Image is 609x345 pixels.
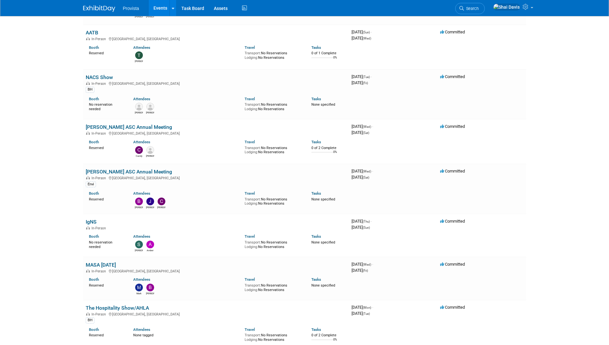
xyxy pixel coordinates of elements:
[352,169,373,173] span: [DATE]
[135,198,143,205] img: Beth Chan
[86,131,90,135] img: In-Person Event
[135,248,143,252] div: Stephanie Miller
[371,219,372,224] span: -
[245,150,258,154] span: Lodging:
[86,226,90,229] img: In-Person Event
[91,37,108,41] span: In-Person
[352,219,372,224] span: [DATE]
[363,75,370,79] span: (Tue)
[311,45,321,50] a: Tasks
[245,191,255,196] a: Travel
[363,306,371,309] span: (Mon)
[363,31,370,34] span: (Sun)
[245,338,258,342] span: Lodging:
[146,205,154,209] div: Jeff Lawrence
[135,51,143,59] img: Ted Vanzante
[245,332,302,342] div: No Reservations No Reservations
[311,97,321,101] a: Tasks
[363,131,369,135] span: (Sat)
[363,170,371,173] span: (Wed)
[363,176,369,179] span: (Sat)
[89,50,124,56] div: Reserved
[89,101,124,111] div: No reservation needed
[133,277,150,282] a: Attendees
[440,169,465,173] span: Committed
[245,196,302,206] div: No Reservations No Reservations
[91,312,108,316] span: In-Person
[352,130,369,135] span: [DATE]
[245,51,261,55] span: Transport:
[86,130,346,136] div: [GEOGRAPHIC_DATA], [GEOGRAPHIC_DATA]
[352,311,370,316] span: [DATE]
[245,283,261,287] span: Transport:
[157,205,165,209] div: Clifford Parker
[146,284,154,291] img: Beth Chan
[135,291,143,295] div: Mark Maki
[363,263,371,266] span: (Wed)
[89,97,99,101] a: Booth
[371,74,372,79] span: -
[146,146,154,154] img: Rayna Frisby
[135,154,143,158] div: Candy Price
[363,220,370,223] span: (Thu)
[86,87,94,93] div: BH
[89,239,124,249] div: No reservation needed
[464,6,479,11] span: Search
[245,102,261,107] span: Transport:
[89,234,99,239] a: Booth
[91,82,108,86] span: In-Person
[352,124,373,129] span: [DATE]
[311,51,346,56] div: 0 of 1 Complete
[146,291,154,295] div: Beth Chan
[245,50,302,60] div: No Reservations No Reservations
[363,226,370,229] span: (Sun)
[372,124,373,129] span: -
[135,146,143,154] img: Candy Price
[89,145,124,150] div: Reserved
[363,269,368,272] span: (Fri)
[245,146,261,150] span: Transport:
[86,269,90,272] img: In-Person Event
[89,277,99,282] a: Booth
[352,74,372,79] span: [DATE]
[245,197,261,201] span: Transport:
[91,226,108,230] span: In-Person
[91,131,108,136] span: In-Person
[86,312,90,315] img: In-Person Event
[245,234,255,239] a: Travel
[135,14,143,18] div: Vince Gay
[86,169,172,175] a: [PERSON_NAME] ASC Annual Meeting
[245,45,255,50] a: Travel
[83,5,115,12] img: ExhibitDay
[372,305,373,310] span: -
[86,82,90,85] img: In-Person Event
[311,234,321,239] a: Tasks
[89,140,99,144] a: Booth
[333,150,337,159] td: 0%
[311,240,335,244] span: None specified
[363,81,368,85] span: (Fri)
[89,191,99,196] a: Booth
[86,311,346,316] div: [GEOGRAPHIC_DATA], [GEOGRAPHIC_DATA]
[133,97,150,101] a: Attendees
[455,3,485,14] a: Search
[89,332,124,338] div: Reserved
[91,176,108,180] span: In-Person
[133,45,150,50] a: Attendees
[133,140,150,144] a: Attendees
[133,332,240,338] div: None tagged
[245,56,258,60] span: Lodging:
[372,169,373,173] span: -
[352,175,369,180] span: [DATE]
[133,191,150,196] a: Attendees
[86,37,90,40] img: In-Person Event
[86,317,94,323] div: BH
[311,333,346,338] div: 0 of 2 Complete
[493,4,520,11] img: Shai Davis
[245,101,302,111] div: No Reservations No Reservations
[440,219,465,224] span: Committed
[135,205,143,209] div: Beth Chan
[245,140,255,144] a: Travel
[245,201,258,206] span: Lodging:
[135,284,143,291] img: Mark Maki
